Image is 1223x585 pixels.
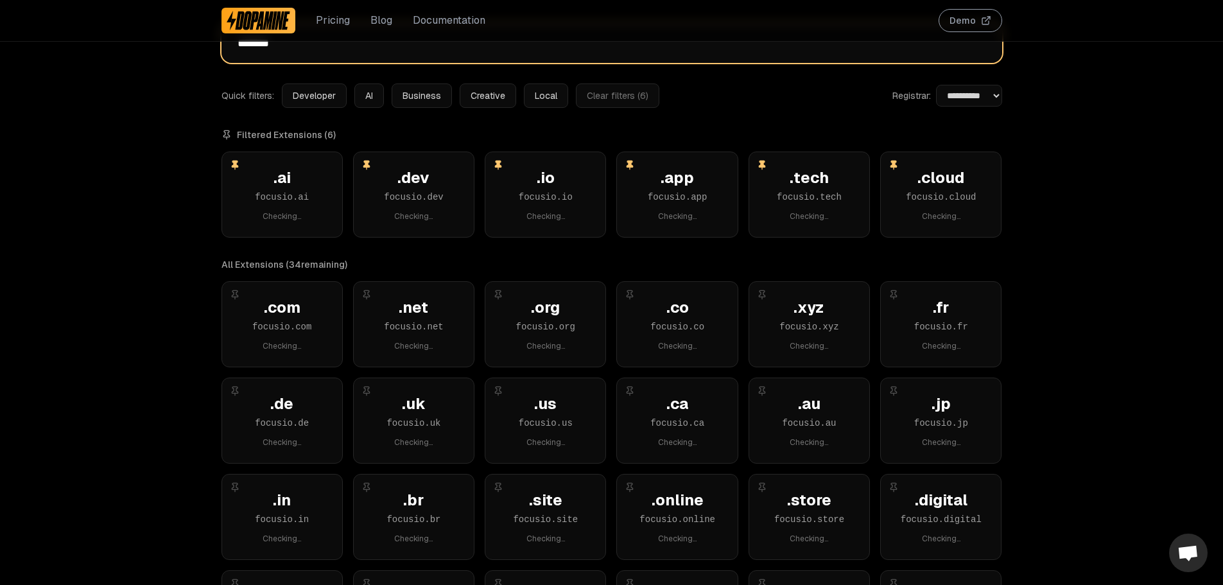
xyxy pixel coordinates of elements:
[501,168,590,188] div: . io
[632,191,722,204] div: focusio . app
[369,394,458,414] div: . uk
[501,320,590,333] div: focusio . org
[765,320,854,333] div: focusio . xyz
[622,287,638,302] button: Pin extension
[896,341,985,351] div: Checking...
[939,9,1002,32] button: Demo
[765,513,854,526] div: focusio . store
[238,211,327,222] div: Checking...
[632,417,722,430] div: focusio . ca
[896,394,985,414] div: . jp
[754,383,770,399] button: Pin extension
[238,437,327,448] div: Checking...
[227,10,291,31] img: Dopamine
[316,13,350,28] a: Pricing
[238,534,327,544] div: Checking...
[413,13,485,28] a: Documentation
[896,417,985,430] div: focusio . jp
[896,297,985,318] div: . fr
[359,480,374,495] button: Pin extension
[622,383,638,399] button: Pin extension
[896,437,985,448] div: Checking...
[765,297,854,318] div: . xyz
[622,480,638,495] button: Pin extension
[632,168,722,188] div: . app
[460,83,516,108] button: Creative
[632,297,722,318] div: . co
[359,287,374,302] button: Pin extension
[632,513,722,526] div: focusio . online
[765,191,854,204] div: focusio . tech
[892,89,931,102] label: Registrar:
[354,83,384,108] button: AI
[576,83,659,108] button: Clear filters (6)
[501,211,590,222] div: Checking...
[632,211,722,222] div: Checking...
[238,394,327,414] div: . de
[392,83,452,108] button: Business
[632,490,722,511] div: . online
[501,341,590,351] div: Checking...
[227,157,243,173] button: Unpin extension
[238,490,327,511] div: . in
[632,534,722,544] div: Checking...
[490,287,506,302] button: Pin extension
[765,211,854,222] div: Checking...
[1169,534,1208,572] div: Open chat
[369,320,458,333] div: focusio . net
[369,191,458,204] div: focusio . dev
[632,341,722,351] div: Checking...
[886,383,901,399] button: Pin extension
[622,157,638,173] button: Unpin extension
[501,490,590,511] div: . site
[238,168,327,188] div: . ai
[369,437,458,448] div: Checking...
[765,490,854,511] div: . store
[221,8,296,33] a: Dopamine
[754,480,770,495] button: Pin extension
[501,437,590,448] div: Checking...
[238,417,327,430] div: focusio . de
[221,128,1002,141] h3: Filtered Extensions ( 6 )
[227,480,243,495] button: Pin extension
[238,320,327,333] div: focusio . com
[227,383,243,399] button: Pin extension
[765,341,854,351] div: Checking...
[369,341,458,351] div: Checking...
[369,513,458,526] div: focusio . br
[369,417,458,430] div: focusio . uk
[896,490,985,511] div: . digital
[765,534,854,544] div: Checking...
[896,191,985,204] div: focusio . cloud
[501,191,590,204] div: focusio . io
[632,320,722,333] div: focusio . co
[282,83,347,108] button: Developer
[632,394,722,414] div: . ca
[896,168,985,188] div: . cloud
[754,287,770,302] button: Pin extension
[359,157,374,173] button: Unpin extension
[221,258,1002,271] h3: All Extensions ( 34 remaining)
[490,383,506,399] button: Pin extension
[369,534,458,544] div: Checking...
[359,383,374,399] button: Pin extension
[501,297,590,318] div: . org
[238,341,327,351] div: Checking...
[238,297,327,318] div: . com
[369,297,458,318] div: . net
[369,490,458,511] div: . br
[490,157,506,173] button: Unpin extension
[886,287,901,302] button: Pin extension
[754,157,770,173] button: Unpin extension
[896,513,985,526] div: focusio . digital
[238,513,327,526] div: focusio . in
[765,437,854,448] div: Checking...
[896,320,985,333] div: focusio . fr
[896,534,985,544] div: Checking...
[501,417,590,430] div: focusio . us
[221,89,274,102] span: Quick filters:
[765,417,854,430] div: focusio . au
[524,83,568,108] button: Local
[501,513,590,526] div: focusio . site
[369,168,458,188] div: . dev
